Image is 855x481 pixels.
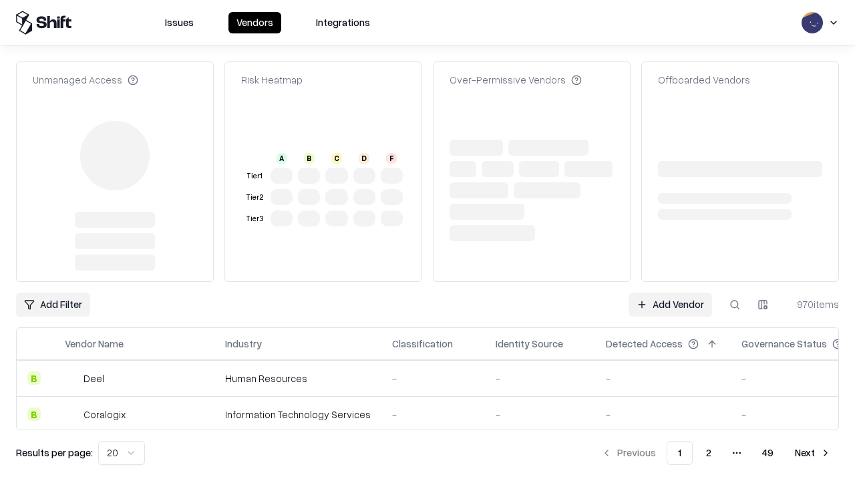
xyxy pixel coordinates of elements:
img: Coralogix [65,408,78,421]
button: 2 [695,441,722,465]
div: Industry [225,337,262,351]
div: B [27,408,41,421]
div: Coralogix [83,408,126,422]
img: Deel [65,371,78,385]
p: Results per page: [16,446,93,460]
div: - [606,371,720,385]
div: Offboarded Vendors [658,73,750,87]
div: Deel [83,371,104,385]
div: Unmanaged Access [33,73,138,87]
div: B [27,371,41,385]
div: Over-Permissive Vendors [450,73,582,87]
button: Next [787,441,839,465]
div: Detected Access [606,337,683,351]
div: - [496,408,584,422]
div: Governance Status [741,337,827,351]
a: Add Vendor [629,293,712,317]
div: B [304,153,315,164]
div: Tier 2 [244,192,265,203]
div: Vendor Name [65,337,124,351]
button: Integrations [308,12,378,33]
div: Tier 3 [244,213,265,224]
button: Vendors [228,12,281,33]
div: Classification [392,337,453,351]
div: Human Resources [225,371,371,385]
div: - [392,408,474,422]
button: Issues [157,12,202,33]
button: 49 [751,441,784,465]
button: 1 [667,441,693,465]
div: Tier 1 [244,170,265,182]
div: Information Technology Services [225,408,371,422]
div: 970 items [786,297,839,311]
div: - [496,371,584,385]
div: F [386,153,397,164]
div: Risk Heatmap [241,73,303,87]
div: C [331,153,342,164]
div: - [606,408,720,422]
div: - [392,371,474,385]
div: Identity Source [496,337,563,351]
div: D [359,153,369,164]
button: Add Filter [16,293,90,317]
nav: pagination [593,441,839,465]
div: A [277,153,287,164]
